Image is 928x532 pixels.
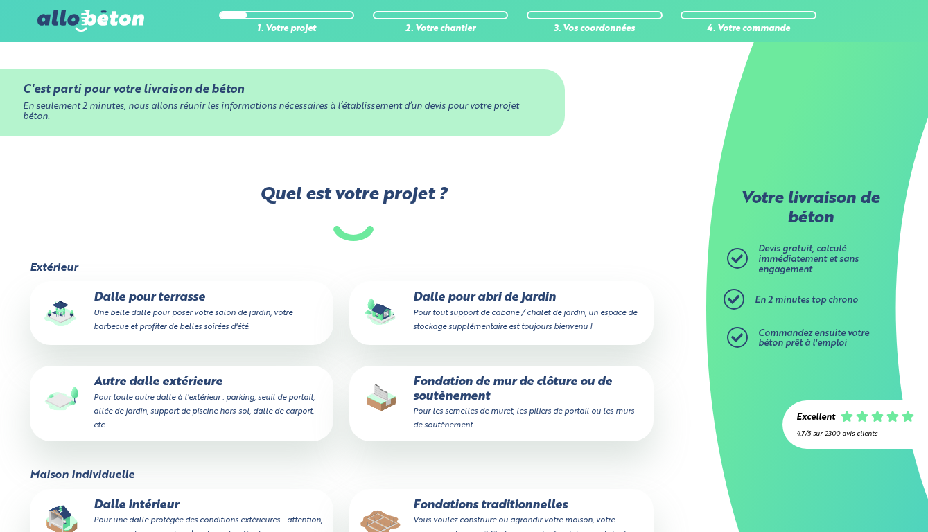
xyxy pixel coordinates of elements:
div: 1. Votre projet [219,24,354,35]
div: 2. Votre chantier [373,24,508,35]
small: Pour tout support de cabane / chalet de jardin, un espace de stockage supplémentaire est toujours... [413,309,637,331]
small: Pour toute autre dalle à l'extérieur : parking, seuil de portail, allée de jardin, support de pis... [94,393,315,429]
img: final_use.values.garden_shed [359,291,403,335]
label: Quel est votre projet ? [28,185,679,241]
img: final_use.values.outside_slab [40,375,84,420]
div: 3. Vos coordonnées [527,24,662,35]
span: Commandez ensuite votre béton prêt à l'emploi [758,329,869,348]
p: Autre dalle extérieure [40,375,324,432]
span: Devis gratuit, calculé immédiatement et sans engagement [758,245,859,274]
img: final_use.values.closing_wall_fundation [359,375,403,420]
div: En seulement 2 minutes, nous allons réunir les informations nécessaires à l’établissement d’un de... [23,102,543,122]
p: Fondation de mur de clôture ou de soutènement [359,375,644,432]
div: 4.7/5 sur 2300 avis clients [796,430,914,438]
img: final_use.values.terrace [40,291,84,335]
legend: Maison individuelle [30,469,134,481]
div: C'est parti pour votre livraison de béton [23,83,543,96]
div: Excellent [796,413,835,423]
small: Pour les semelles de muret, les piliers de portail ou les murs de soutènement. [413,407,634,429]
p: Dalle pour terrasse [40,291,324,333]
img: allobéton [37,10,144,32]
iframe: Help widget launcher [805,478,913,517]
div: 4. Votre commande [681,24,816,35]
span: En 2 minutes top chrono [755,296,858,305]
legend: Extérieur [30,262,78,274]
p: Votre livraison de béton [730,190,890,228]
p: Dalle pour abri de jardin [359,291,644,333]
small: Une belle dalle pour poser votre salon de jardin, votre barbecue et profiter de belles soirées d'... [94,309,292,331]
